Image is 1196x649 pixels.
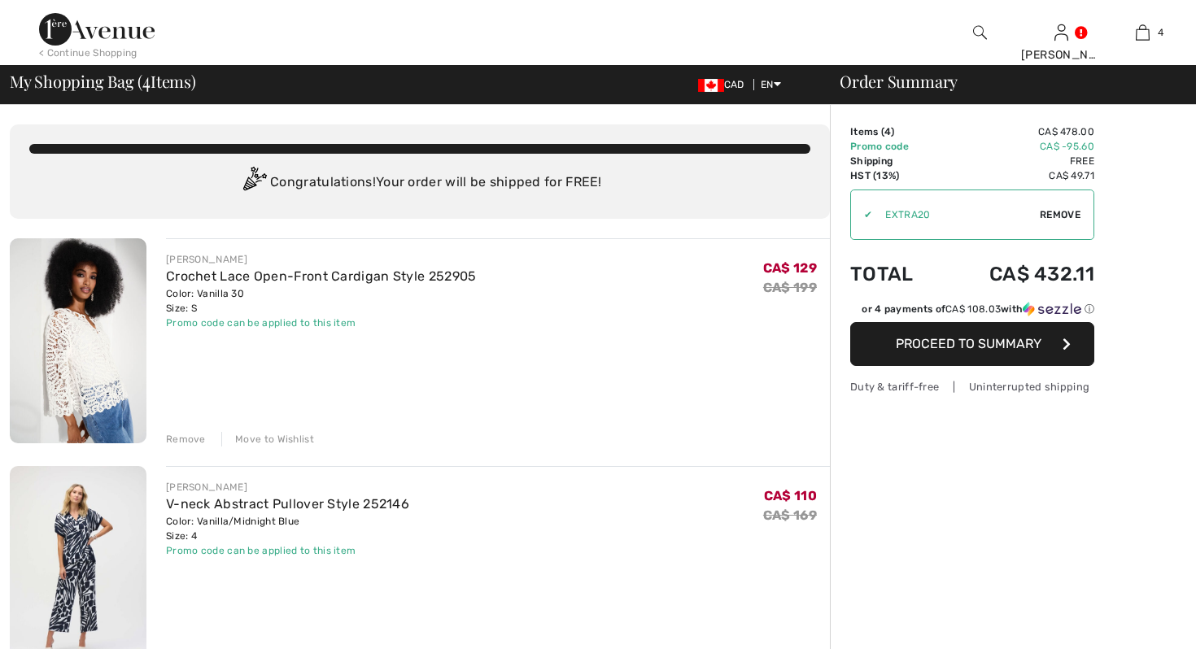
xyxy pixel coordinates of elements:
iframe: Find more information here [892,184,1196,649]
td: CA$ 49.71 [942,168,1094,183]
div: Duty & tariff-free | Uninterrupted shipping [850,379,1094,394]
span: EN [761,79,781,90]
img: Congratulation2.svg [238,167,270,199]
td: Total [850,246,942,302]
div: < Continue Shopping [39,46,137,60]
span: CA$ 110 [764,488,817,503]
img: My Bag [1136,23,1150,42]
span: 4 [884,126,891,137]
div: ✔ [851,207,872,222]
s: CA$ 199 [763,280,817,295]
span: CAD [698,79,751,90]
img: Canadian Dollar [698,79,724,92]
td: Shipping [850,154,942,168]
div: Color: Vanilla 30 Size: S [166,286,477,316]
button: Proceed to Summary [850,322,1094,366]
div: or 4 payments of with [862,302,1094,316]
img: Crochet Lace Open-Front Cardigan Style 252905 [10,238,146,443]
span: 4 [1158,25,1163,40]
div: Color: Vanilla/Midnight Blue Size: 4 [166,514,409,543]
div: Remove [166,432,206,446]
td: Items ( ) [850,124,942,139]
div: Promo code can be applied to this item [166,316,477,330]
span: CA$ 129 [763,260,817,276]
input: Promo code [872,190,1040,239]
div: Move to Wishlist [221,432,314,446]
a: 4 [1102,23,1182,42]
div: Order Summary [820,73,1186,89]
div: [PERSON_NAME] [166,480,409,494]
img: My Info [1054,23,1068,42]
a: Crochet Lace Open-Front Cardigan Style 252905 [166,268,477,284]
div: Promo code can be applied to this item [166,543,409,558]
a: Sign In [1054,24,1068,40]
a: V-neck Abstract Pullover Style 252146 [166,496,409,512]
div: Congratulations! Your order will be shipped for FREE! [29,167,810,199]
td: HST (13%) [850,168,942,183]
div: [PERSON_NAME] [166,252,477,267]
span: My Shopping Bag ( Items) [10,73,196,89]
div: or 4 payments ofCA$ 108.03withSezzle Click to learn more about Sezzle [850,302,1094,322]
s: CA$ 169 [763,507,817,523]
div: [PERSON_NAME] [1021,46,1101,63]
td: CA$ 478.00 [942,124,1094,139]
span: 4 [142,69,151,90]
img: search the website [973,23,987,42]
td: Free [942,154,1094,168]
td: Promo code [850,139,942,154]
td: CA$ -95.60 [942,139,1094,154]
img: 1ère Avenue [39,13,155,46]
